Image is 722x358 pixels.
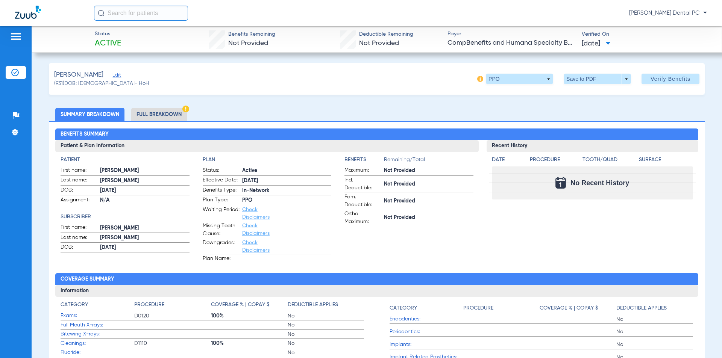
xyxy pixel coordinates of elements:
span: [DATE] [100,244,189,252]
span: Status [95,30,121,38]
app-breakdown-title: Subscriber [61,213,189,221]
span: Downgrades: [203,239,240,254]
span: Status: [203,166,240,175]
h4: Date [492,156,523,164]
span: Deductible Remaining [359,30,413,38]
app-breakdown-title: Date [492,156,523,166]
h4: Patient [61,156,189,164]
a: Check Disclaimers [242,207,270,220]
input: Search for patients [94,6,188,21]
span: Benefits Remaining [228,30,275,38]
span: Waiting Period: [203,206,240,221]
span: Plan Name: [203,255,240,265]
a: Check Disclaimers [242,223,270,236]
span: Edit [112,73,119,80]
span: PPO [242,196,331,204]
span: Not Provided [384,167,473,175]
span: Benefits Type: [203,186,240,195]
app-breakdown-title: Procedure [463,301,540,315]
app-breakdown-title: Deductible Applies [616,301,693,315]
button: Save to PDF [564,74,631,84]
h4: Coverage % | Copay $ [540,304,598,312]
span: Not Provided [359,40,399,47]
app-breakdown-title: Category [390,301,463,315]
app-breakdown-title: Tooth/Quad [582,156,636,166]
span: Plan Type: [203,196,240,205]
span: 100% [211,312,288,320]
img: Search Icon [98,10,105,17]
span: Implants: [390,341,463,349]
button: Verify Benefits [642,74,699,84]
span: Fam. Deductible: [344,193,381,209]
img: info-icon [477,76,483,82]
app-breakdown-title: Procedure [134,301,211,311]
span: (931) DOB: [DEMOGRAPHIC_DATA] - HoH [54,80,149,88]
span: Not Provided [384,214,473,222]
app-breakdown-title: Benefits [344,156,384,166]
h4: Category [61,301,88,309]
span: Payer [447,30,575,38]
app-breakdown-title: Coverage % | Copay $ [211,301,288,311]
span: [PERSON_NAME] [100,234,189,242]
app-breakdown-title: Deductible Applies [288,301,364,311]
span: [PERSON_NAME] Dental PC [629,9,707,17]
h4: Tooth/Quad [582,156,636,164]
h3: Information [55,285,698,297]
h4: Procedure [530,156,580,164]
span: Maximum: [344,166,381,175]
span: [PERSON_NAME] [100,177,189,185]
h4: Surface [639,156,693,164]
span: No [288,340,364,347]
span: No [616,328,693,335]
app-breakdown-title: Coverage % | Copay $ [540,301,616,315]
span: No [288,331,364,338]
span: [DATE] [100,187,189,195]
span: DOB: [61,243,97,252]
span: No [616,341,693,348]
h4: Benefits [344,156,384,164]
h3: Patient & Plan Information [55,140,478,152]
span: N/A [100,196,189,204]
span: Fluoride: [61,349,134,356]
span: Ortho Maximum: [344,210,381,226]
span: Verified On [582,30,710,38]
span: Cleanings: [61,340,134,347]
span: 100% [211,340,288,347]
span: No [288,349,364,356]
span: Last name: [61,176,97,185]
img: Calendar [555,177,566,189]
span: Not Provided [228,40,268,47]
h4: Category [390,304,417,312]
span: Not Provided [384,197,473,205]
span: Verify Benefits [651,76,690,82]
span: Exams: [61,312,134,320]
span: Periodontics: [390,328,463,336]
span: No Recent History [570,179,629,187]
span: Last name: [61,234,97,243]
span: [PERSON_NAME] [100,167,189,175]
span: [PERSON_NAME] [54,70,103,80]
span: No [616,316,693,323]
span: Full Mouth X-rays: [61,321,134,329]
button: PPO [486,74,553,84]
span: CompBenefits and Humana Specialty Benefits [447,38,575,48]
app-breakdown-title: Category [61,301,134,311]
img: Zuub Logo [15,6,41,19]
h4: Procedure [134,301,164,309]
span: D1110 [134,340,211,347]
span: Bitewing X-rays: [61,330,134,338]
span: Endodontics: [390,315,463,323]
li: Summary Breakdown [55,108,124,121]
h4: Coverage % | Copay $ [211,301,270,309]
span: No [288,321,364,329]
span: Assignment: [61,196,97,205]
h3: Recent History [487,140,698,152]
a: Check Disclaimers [242,240,270,253]
h4: Deductible Applies [288,301,338,309]
span: In-Network [242,187,331,195]
span: Effective Date: [203,176,240,185]
h4: Plan [203,156,331,164]
app-breakdown-title: Procedure [530,156,580,166]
